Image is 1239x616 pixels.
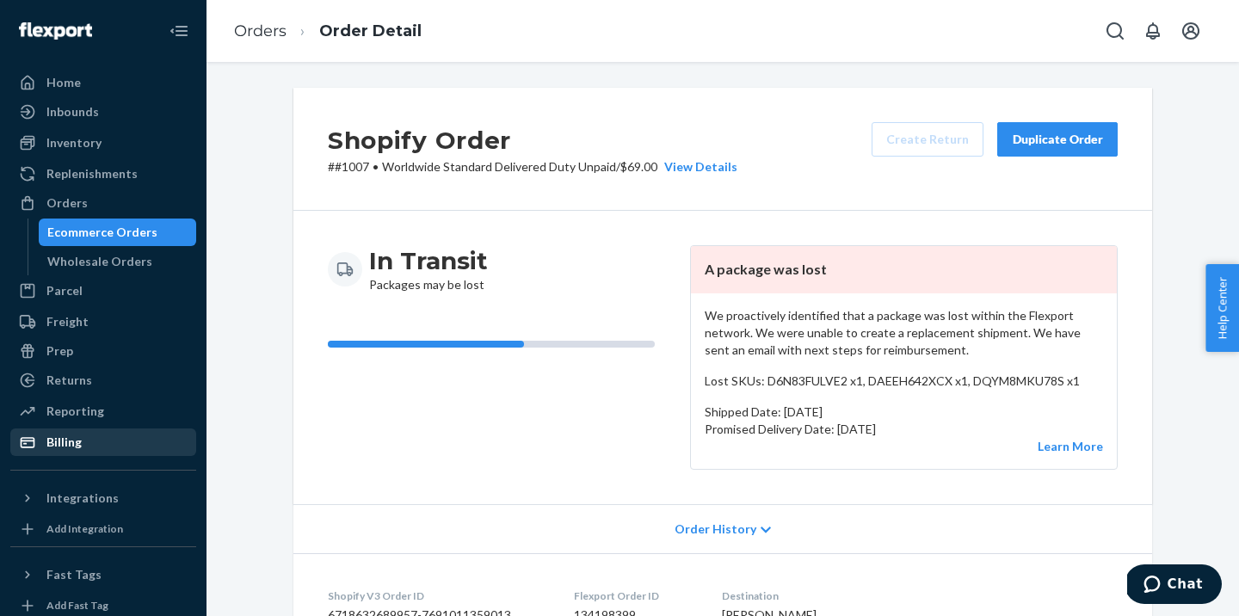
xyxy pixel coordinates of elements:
[46,434,82,451] div: Billing
[10,484,196,512] button: Integrations
[162,14,196,48] button: Close Navigation
[10,98,196,126] a: Inbounds
[46,194,88,212] div: Orders
[1098,14,1132,48] button: Open Search Box
[657,158,737,176] button: View Details
[369,245,488,293] div: Packages may be lost
[705,307,1103,359] p: We proactively identified that a package was lost within the Flexport network. We were unable to ...
[46,282,83,299] div: Parcel
[691,246,1117,293] header: A package was lost
[10,277,196,305] a: Parcel
[10,561,196,588] button: Fast Tags
[47,224,157,241] div: Ecommerce Orders
[10,519,196,539] a: Add Integration
[10,160,196,188] a: Replenishments
[39,219,197,246] a: Ecommerce Orders
[46,342,73,360] div: Prep
[1127,564,1222,607] iframe: Opens a widget where you can chat to one of our agents
[1136,14,1170,48] button: Open notifications
[10,308,196,336] a: Freight
[369,245,488,276] h3: In Transit
[46,74,81,91] div: Home
[10,595,196,616] a: Add Fast Tag
[10,189,196,217] a: Orders
[46,521,123,536] div: Add Integration
[1174,14,1208,48] button: Open account menu
[328,588,546,603] dt: Shopify V3 Order ID
[574,588,694,603] dt: Flexport Order ID
[997,122,1118,157] button: Duplicate Order
[46,490,119,507] div: Integrations
[39,248,197,275] a: Wholesale Orders
[10,428,196,456] a: Billing
[220,6,435,57] ol: breadcrumbs
[705,421,1103,438] p: Promised Delivery Date: [DATE]
[705,403,1103,421] p: Shipped Date: [DATE]
[46,165,138,182] div: Replenishments
[382,159,616,174] span: Worldwide Standard Delivered Duty Unpaid
[46,403,104,420] div: Reporting
[46,598,108,613] div: Add Fast Tag
[705,373,1103,390] p: Lost SKUs: D6N83FULVE2 x1, DAEEH642XCX x1, DQYM8MKU78S x1
[10,69,196,96] a: Home
[46,103,99,120] div: Inbounds
[1205,264,1239,352] button: Help Center
[10,129,196,157] a: Inventory
[1012,131,1103,148] div: Duplicate Order
[319,22,422,40] a: Order Detail
[10,337,196,365] a: Prep
[872,122,983,157] button: Create Return
[234,22,287,40] a: Orders
[373,159,379,174] span: •
[46,134,102,151] div: Inventory
[46,372,92,389] div: Returns
[722,588,1118,603] dt: Destination
[19,22,92,40] img: Flexport logo
[328,158,737,176] p: # #1007 / $69.00
[675,521,756,538] span: Order History
[10,397,196,425] a: Reporting
[328,122,737,158] h2: Shopify Order
[47,253,152,270] div: Wholesale Orders
[46,566,102,583] div: Fast Tags
[46,313,89,330] div: Freight
[1038,439,1103,453] a: Learn More
[10,367,196,394] a: Returns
